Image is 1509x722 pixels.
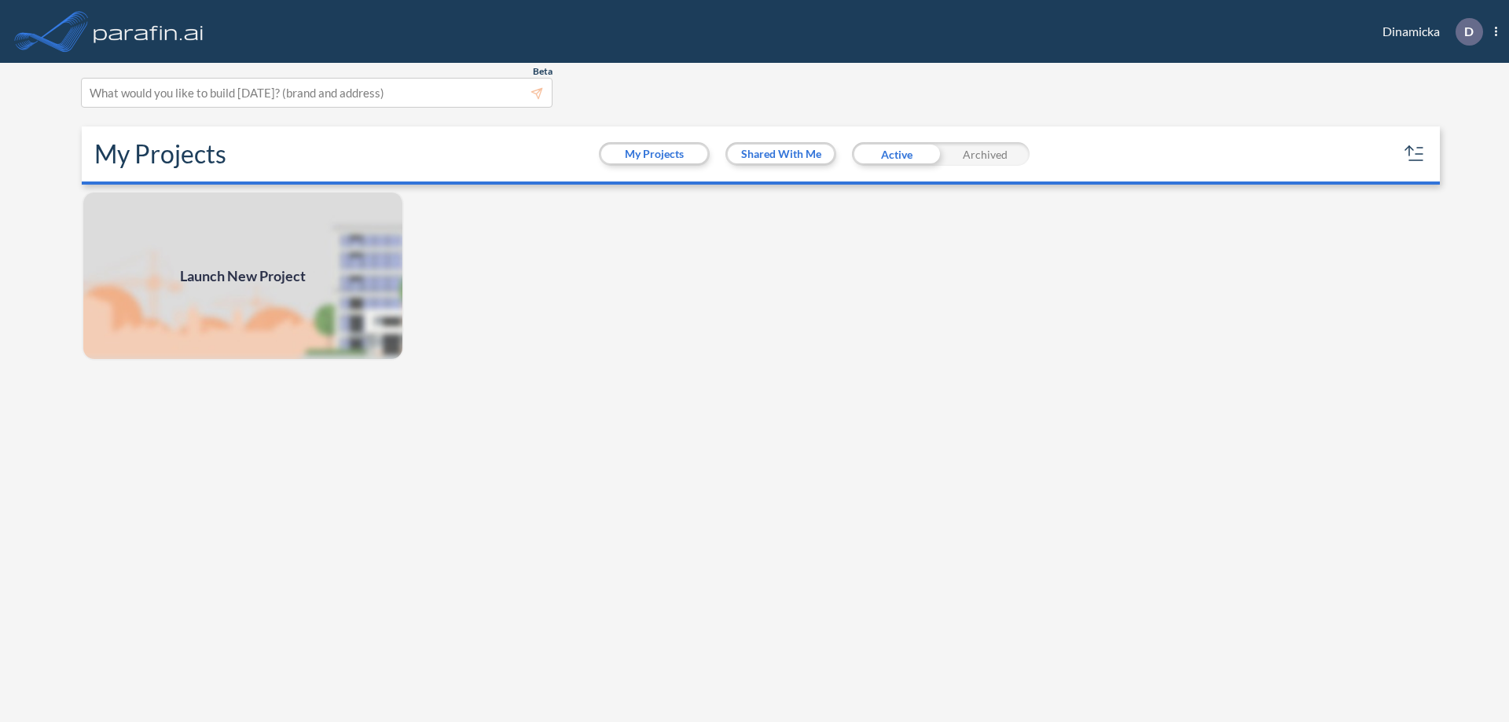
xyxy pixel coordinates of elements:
[82,191,404,361] a: Launch New Project
[1359,18,1497,46] div: Dinamicka
[1464,24,1474,38] p: D
[728,145,834,163] button: Shared With Me
[601,145,707,163] button: My Projects
[90,16,207,47] img: logo
[852,142,941,166] div: Active
[82,191,404,361] img: add
[533,65,553,78] span: Beta
[180,266,306,287] span: Launch New Project
[94,139,226,169] h2: My Projects
[1402,141,1427,167] button: sort
[941,142,1030,166] div: Archived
